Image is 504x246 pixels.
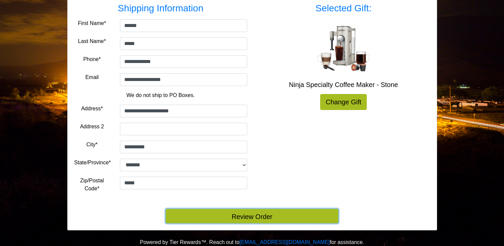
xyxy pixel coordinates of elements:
button: Review Order [166,209,338,223]
span: Powered by Tier Rewards™. Reach out to for assistance. [140,239,364,245]
p: We do not ship to PO Boxes. [79,91,242,99]
a: [EMAIL_ADDRESS][DOMAIN_NAME] [240,239,330,245]
h3: Selected Gift: [257,3,430,14]
label: City* [86,141,98,149]
label: Zip/Postal Code* [74,177,110,193]
label: Email [85,73,99,81]
label: Last Name* [78,37,106,45]
a: Change Gift [320,94,367,110]
label: Address 2 [80,123,104,131]
label: Address* [81,105,103,113]
label: Phone* [83,55,101,63]
img: Ninja Specialty Coffee Maker - Stone [317,26,370,71]
label: First Name* [78,19,106,27]
h5: Ninja Specialty Coffee Maker - Stone [257,81,430,89]
h3: Shipping Information [74,3,247,14]
label: State/Province* [74,159,111,167]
